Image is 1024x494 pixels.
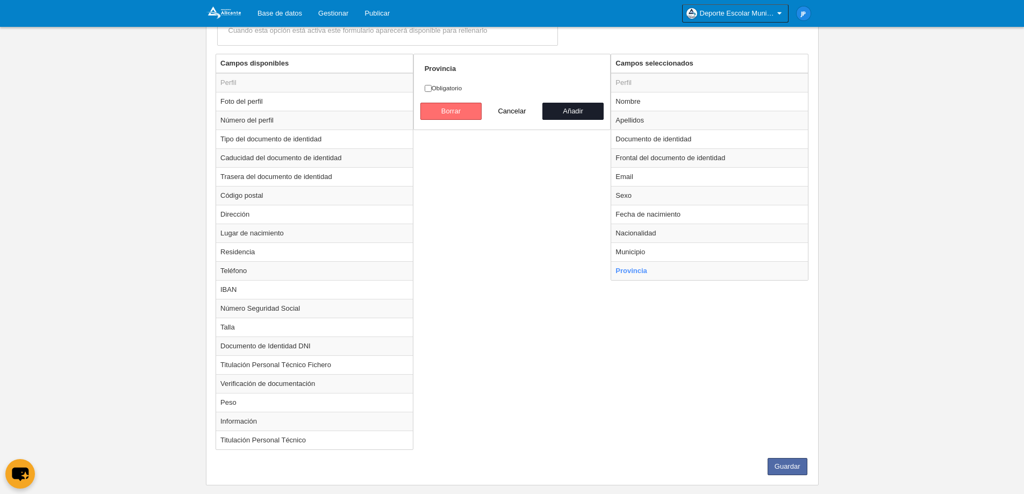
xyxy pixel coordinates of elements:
td: Código postal [216,186,413,205]
td: Municipio [611,242,808,261]
button: chat-button [5,459,35,489]
td: Perfil [611,73,808,92]
td: Fecha de nacimiento [611,205,808,224]
td: Sexo [611,186,808,205]
td: Teléfono [216,261,413,280]
img: Deporte Escolar Municipal de Alicante [206,6,241,19]
div: Cuando esta opción está activa este formulario aparecerá disponible para rellenarlo [228,26,547,35]
td: Nombre [611,92,808,111]
td: Apellidos [611,111,808,130]
strong: Provincia [425,65,456,73]
td: Nacionalidad [611,224,808,242]
td: IBAN [216,280,413,299]
a: Deporte Escolar Municipal de [GEOGRAPHIC_DATA] [682,4,789,23]
img: c2l6ZT0zMHgzMCZmcz05JnRleHQ9SlAmYmc9MWU4OGU1.png [797,6,811,20]
td: Trasera del documento de identidad [216,167,413,186]
td: Caducidad del documento de identidad [216,148,413,167]
td: Provincia [611,261,808,280]
td: Perfil [216,73,413,92]
td: Peso [216,393,413,412]
td: Documento de Identidad DNI [216,337,413,355]
td: Foto del perfil [216,92,413,111]
td: Número del perfil [216,111,413,130]
td: Titulación Personal Técnico [216,431,413,449]
td: Tipo del documento de identidad [216,130,413,148]
td: Email [611,167,808,186]
button: Cancelar [482,103,543,120]
td: Talla [216,318,413,337]
td: Verificación de documentación [216,374,413,393]
span: Deporte Escolar Municipal de [GEOGRAPHIC_DATA] [700,8,775,19]
button: Añadir [542,103,604,120]
button: Guardar [768,458,807,475]
td: Residencia [216,242,413,261]
td: Titulación Personal Técnico Fichero [216,355,413,374]
img: OawjjgO45JmU.30x30.jpg [686,8,697,19]
td: Lugar de nacimiento [216,224,413,242]
label: Obligatorio [425,83,600,93]
td: Dirección [216,205,413,224]
td: Documento de identidad [611,130,808,148]
td: Número Seguridad Social [216,299,413,318]
td: Información [216,412,413,431]
input: Obligatorio [425,85,432,92]
button: Borrar [420,103,482,120]
th: Campos seleccionados [611,54,808,73]
th: Campos disponibles [216,54,413,73]
td: Frontal del documento de identidad [611,148,808,167]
